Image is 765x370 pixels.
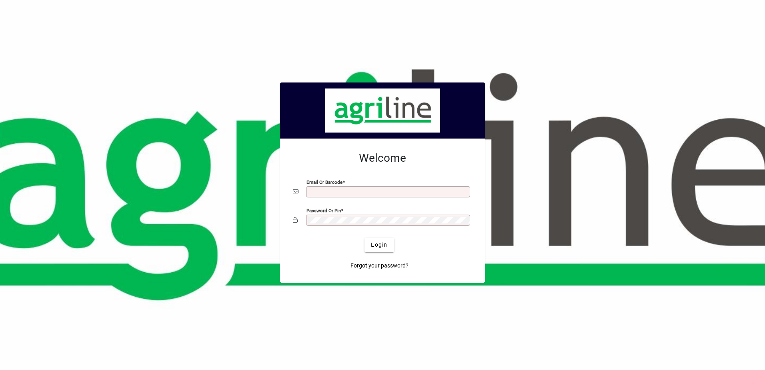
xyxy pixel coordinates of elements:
[293,151,472,165] h2: Welcome
[306,207,341,213] mat-label: Password or Pin
[350,261,409,270] span: Forgot your password?
[347,259,412,273] a: Forgot your password?
[371,241,387,249] span: Login
[364,238,394,252] button: Login
[306,179,342,185] mat-label: Email or Barcode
